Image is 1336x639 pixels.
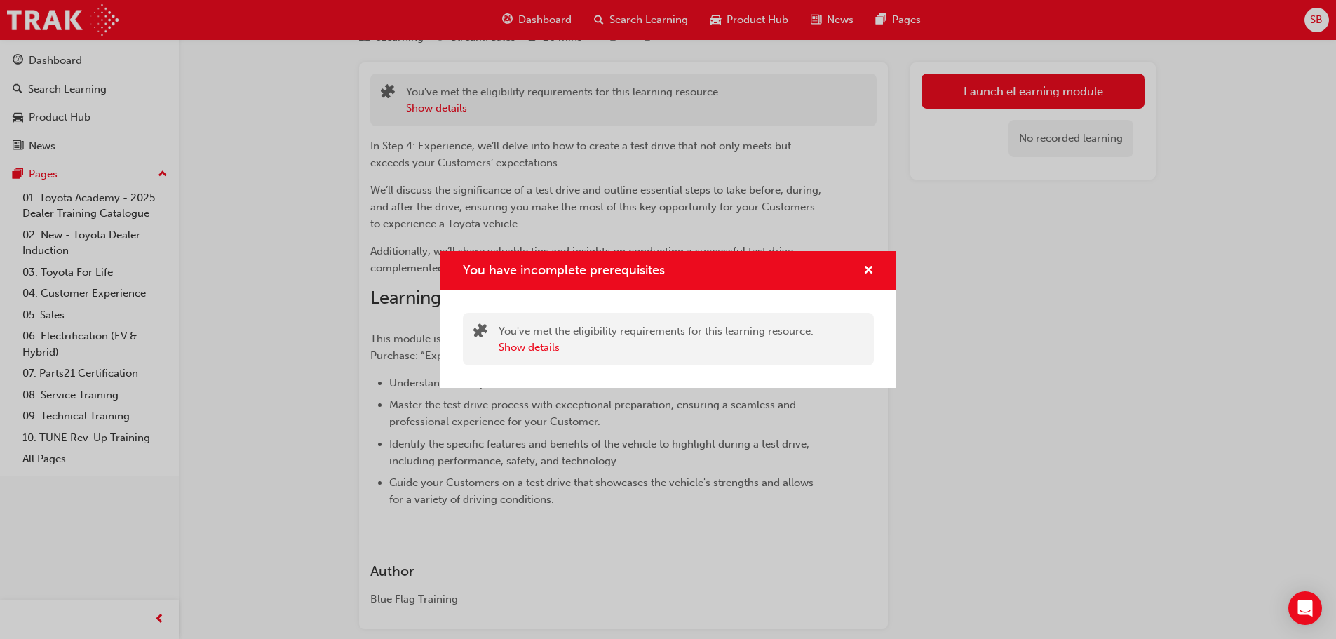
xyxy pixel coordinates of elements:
[499,339,560,356] button: Show details
[473,325,487,341] span: puzzle-icon
[863,265,874,278] span: cross-icon
[463,262,665,278] span: You have incomplete prerequisites
[440,251,896,389] div: You have incomplete prerequisites
[499,323,814,355] div: You've met the eligibility requirements for this learning resource.
[1288,591,1322,625] div: Open Intercom Messenger
[863,262,874,280] button: cross-icon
